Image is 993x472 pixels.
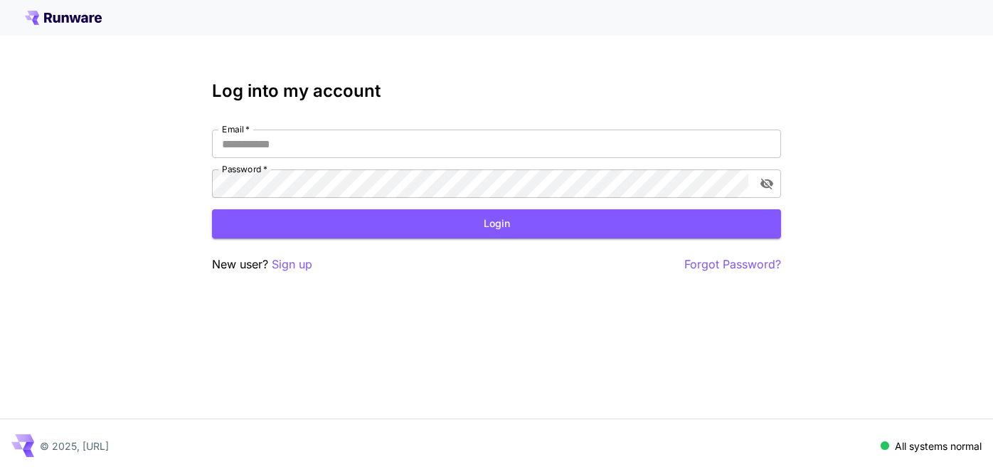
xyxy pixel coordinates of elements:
p: © 2025, [URL] [40,439,109,453]
p: New user? [212,256,312,273]
label: Password [222,163,267,175]
h3: Log into my account [212,81,781,101]
button: toggle password visibility [754,171,780,196]
label: Email [222,123,250,135]
button: Sign up [272,256,312,273]
button: Forgot Password? [684,256,781,273]
p: All systems normal [895,439,982,453]
button: Login [212,209,781,238]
